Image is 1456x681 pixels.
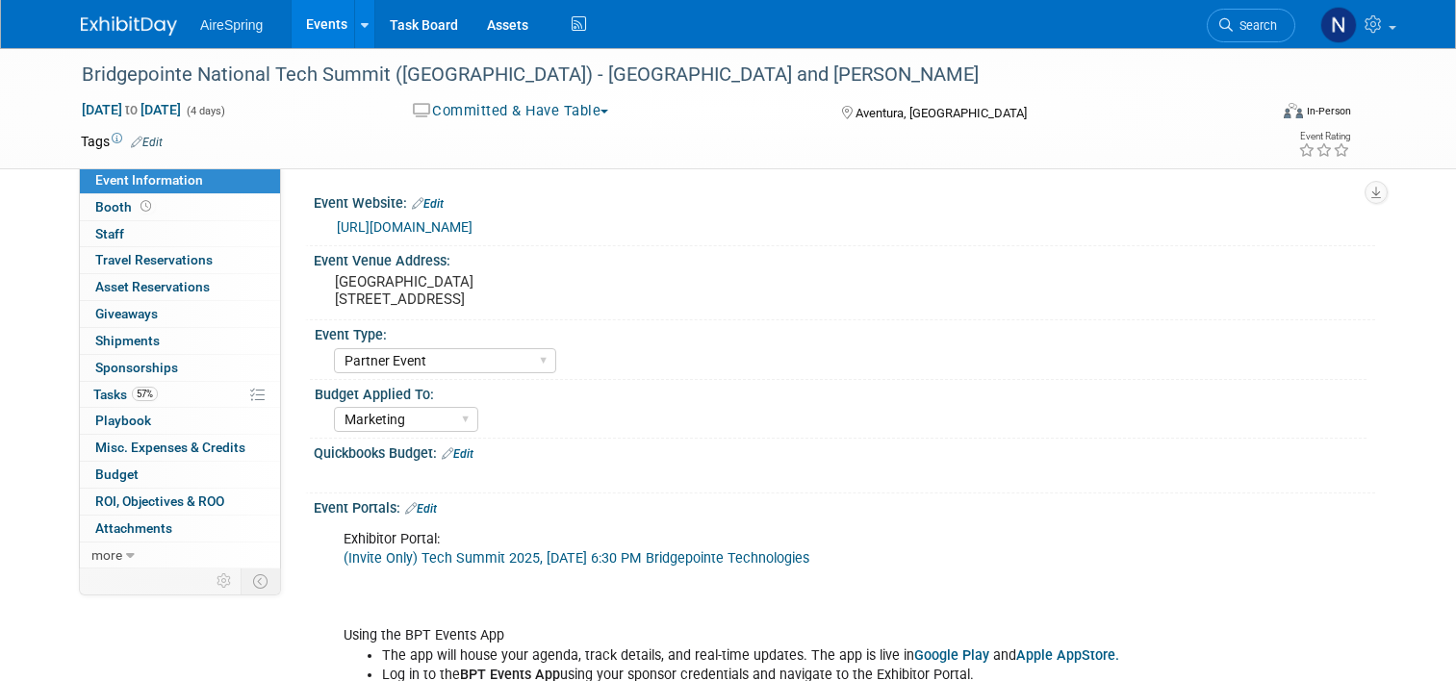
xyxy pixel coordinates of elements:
[1284,103,1303,118] img: Format-Inperson.png
[200,17,263,33] span: AireSpring
[122,102,140,117] span: to
[80,355,280,381] a: Sponsorships
[80,382,280,408] a: Tasks57%
[314,493,1375,518] div: Event Portals:
[95,306,158,321] span: Giveaways
[1207,9,1295,42] a: Search
[95,440,245,455] span: Misc. Expenses & Credits
[80,516,280,542] a: Attachments
[914,647,989,664] a: Google Play
[95,279,210,294] span: Asset Reservations
[412,197,444,211] a: Edit
[80,435,280,461] a: Misc. Expenses & Credits
[80,221,280,247] a: Staff
[315,320,1367,344] div: Event Type:
[335,273,735,308] pre: [GEOGRAPHIC_DATA] [STREET_ADDRESS]
[314,189,1375,214] div: Event Website:
[80,408,280,434] a: Playbook
[80,194,280,220] a: Booth
[314,246,1375,270] div: Event Venue Address:
[95,360,178,375] span: Sponsorships
[95,333,160,348] span: Shipments
[95,493,224,509] span: ROI, Objectives & ROO
[382,646,1158,666] li: The app will house your agenda, track details, and real-time updates. The app is live in and
[1298,132,1350,141] div: Event Rating
[405,502,437,516] a: Edit
[95,172,203,188] span: Event Information
[80,462,280,488] a: Budget
[314,439,1375,464] div: Quickbooks Budget:
[80,328,280,354] a: Shipments
[81,132,163,151] td: Tags
[95,413,151,428] span: Playbook
[80,489,280,515] a: ROI, Objectives & ROO
[208,568,242,593] td: Personalize Event Tab Strip
[80,247,280,273] a: Travel Reservations
[95,520,172,536] span: Attachments
[406,101,617,121] button: Committed & Have Table
[344,550,809,567] a: (Invite Only) Tech Summit 2025, [DATE] 6:30 PM Bridgepointe Technologies
[442,447,473,461] a: Edit
[337,219,473,235] a: [URL][DOMAIN_NAME]
[1163,100,1351,129] div: Event Format
[81,16,177,36] img: ExhibitDay
[95,467,139,482] span: Budget
[242,568,281,593] td: Toggle Event Tabs
[95,226,124,241] span: Staff
[95,199,155,214] span: Booth
[75,58,1243,92] div: Bridgepointe National Tech Summit ([GEOGRAPHIC_DATA]) - [GEOGRAPHIC_DATA] and [PERSON_NAME]
[81,101,182,118] span: [DATE] [DATE]
[137,199,155,214] span: Booth not reserved yet
[132,387,158,401] span: 57%
[80,167,280,193] a: Event Information
[1306,104,1351,118] div: In-Person
[93,387,158,402] span: Tasks
[95,252,213,267] span: Travel Reservations
[131,136,163,149] a: Edit
[1320,7,1357,43] img: Natalie Pyron
[1233,18,1277,33] span: Search
[856,106,1027,120] span: Aventura, [GEOGRAPHIC_DATA]
[315,380,1367,404] div: Budget Applied To:
[80,274,280,300] a: Asset Reservations
[80,542,280,568] a: more
[91,547,122,563] span: more
[80,301,280,327] a: Giveaways
[185,105,225,117] span: (4 days)
[1016,647,1119,664] a: Apple AppStore.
